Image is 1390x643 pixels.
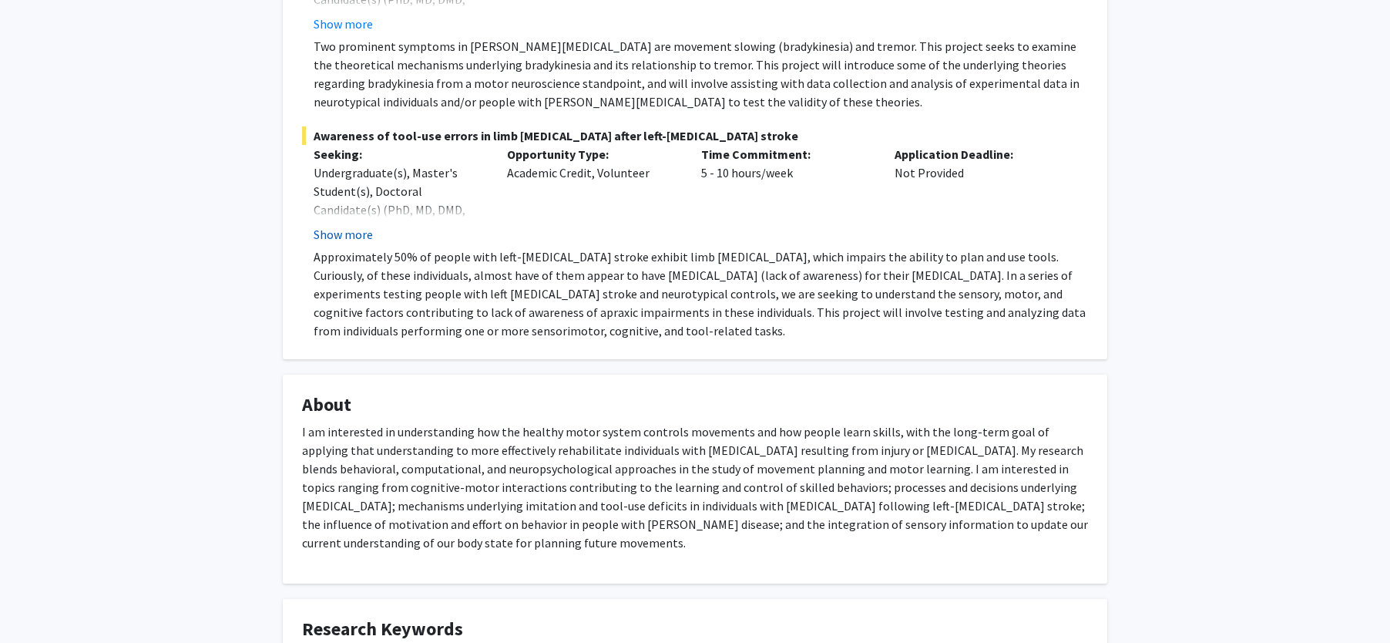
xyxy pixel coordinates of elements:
[507,145,677,163] p: Opportunity Type:
[314,225,373,244] button: Show more
[302,618,1088,641] h4: Research Keywords
[314,37,1088,111] p: Two prominent symptoms in [PERSON_NAME][MEDICAL_DATA] are movement slowing (bradykinesia) and tre...
[302,394,1088,416] h4: About
[895,145,1065,163] p: Application Deadline:
[314,15,373,33] button: Show more
[701,145,871,163] p: Time Commitment:
[302,126,1088,145] span: Awareness of tool-use errors in limb [MEDICAL_DATA] after left-[MEDICAL_DATA] stroke
[883,145,1076,244] div: Not Provided
[12,574,65,631] iframe: Chat
[314,247,1088,340] p: Approximately 50% of people with left-[MEDICAL_DATA] stroke exhibit limb [MEDICAL_DATA], which im...
[314,163,484,256] div: Undergraduate(s), Master's Student(s), Doctoral Candidate(s) (PhD, MD, DMD, PharmD, etc.), Medica...
[302,422,1088,552] p: I am interested in understanding how the healthy motor system controls movements and how people l...
[314,145,484,163] p: Seeking:
[690,145,883,244] div: 5 - 10 hours/week
[495,145,689,244] div: Academic Credit, Volunteer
